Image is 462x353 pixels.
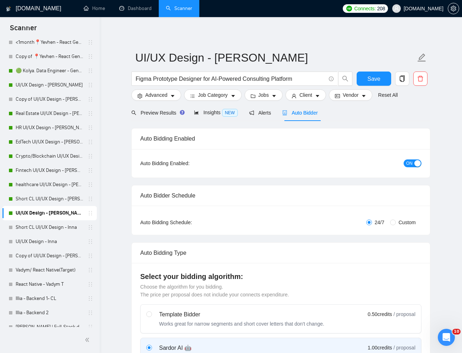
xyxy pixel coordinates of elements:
[16,121,83,135] a: HR UI/UX Design - [PERSON_NAME]
[88,281,93,287] span: holder
[159,320,324,327] div: Works great for narrow segments and short cover letters that don't change.
[131,110,136,115] span: search
[452,329,461,334] span: 10
[16,220,83,235] a: Short CL UI/UX Design - Inna
[135,49,416,67] input: Scanner name...
[361,93,366,99] span: caret-down
[140,272,421,281] h4: Select your bidding algorithm:
[16,320,83,334] a: [PERSON_NAME] | Full-Stack dev
[231,93,236,99] span: caret-down
[159,310,324,319] div: Template Bidder
[448,6,459,11] a: setting
[140,185,421,206] div: Auto Bidder Schedule
[16,92,83,106] a: Copy of UI/UX Design - [PERSON_NAME]
[194,110,237,115] span: Insights
[6,3,11,15] img: logo
[282,110,317,116] span: Auto Bidder
[88,196,93,202] span: holder
[394,6,399,11] span: user
[343,91,358,99] span: Vendor
[222,109,238,117] span: NEW
[251,93,256,99] span: folder
[88,225,93,230] span: holder
[88,310,93,316] span: holder
[88,54,93,59] span: holder
[354,5,376,12] span: Connects:
[88,96,93,102] span: holder
[329,77,334,81] span: info-circle
[194,110,199,115] span: area-chart
[137,93,142,99] span: setting
[329,89,372,101] button: idcardVendorcaret-down
[140,218,234,226] div: Auto Bidding Schedule:
[292,93,296,99] span: user
[88,125,93,131] span: holder
[88,210,93,216] span: holder
[357,72,391,86] button: Save
[16,178,83,192] a: healthcare UI/UX Design - [PERSON_NAME]
[16,192,83,206] a: Short CL UI/UX Design - [PERSON_NAME]
[16,49,83,64] a: Copy of 📍Yevhen - React General - СL
[16,106,83,121] a: Real Estate UI/UX Design - [PERSON_NAME]
[88,324,93,330] span: holder
[88,153,93,159] span: holder
[448,3,459,14] button: setting
[159,344,270,352] div: Sardor AI 🤖
[394,311,415,318] span: / proposal
[249,110,254,115] span: notification
[16,135,83,149] a: EdTech UI/UX Design - [PERSON_NAME]
[16,78,83,92] a: UI/UX Design - [PERSON_NAME]
[4,23,42,38] span: Scanner
[88,239,93,244] span: holder
[88,111,93,116] span: holder
[88,168,93,173] span: holder
[16,235,83,249] a: UI/UX Design - Inna
[448,6,459,11] span: setting
[16,35,83,49] a: <1month📍Yevhen - React General - СL
[88,296,93,301] span: holder
[88,182,93,188] span: holder
[368,310,392,318] span: 0.50 credits
[198,91,227,99] span: Job Category
[16,206,83,220] a: UI/UX Design - [PERSON_NAME]
[84,5,105,11] a: homeHome
[346,6,352,11] img: upwork-logo.png
[245,89,283,101] button: folderJobscaret-down
[16,249,83,263] a: Copy of UI/UX Design - [PERSON_NAME]
[131,89,181,101] button: settingAdvancedcaret-down
[88,39,93,45] span: holder
[299,91,312,99] span: Client
[88,68,93,74] span: holder
[179,109,185,116] div: Tooltip anchor
[377,5,385,12] span: 208
[396,218,419,226] span: Custom
[16,163,83,178] a: Fintech UI/UX Design - [PERSON_NAME]
[272,93,277,99] span: caret-down
[16,306,83,320] a: Illia - Backend 2
[282,110,287,115] span: robot
[315,93,320,99] span: caret-down
[395,72,409,86] button: copy
[258,91,269,99] span: Jobs
[16,64,83,78] a: 🟢 Kolya. Data Engineer - General
[88,253,93,259] span: holder
[16,263,83,277] a: Vadym/ React Native(Target)
[140,128,421,149] div: Auto Bidding Enabled
[417,53,426,62] span: edit
[378,91,398,99] a: Reset All
[438,329,455,346] iframe: Intercom live chat
[131,110,183,116] span: Preview Results
[285,89,326,101] button: userClientcaret-down
[16,277,83,291] a: React Native - Vadym T
[184,89,241,101] button: barsJob Categorycaret-down
[85,336,92,343] span: double-left
[16,291,83,306] a: Illia - Backend 1- CL
[88,267,93,273] span: holder
[88,82,93,88] span: holder
[414,75,427,82] span: delete
[136,74,326,83] input: Search Freelance Jobs...
[140,284,289,297] span: Choose the algorithm for you bidding. The price per proposal does not include your connects expen...
[249,110,271,116] span: Alerts
[395,75,409,82] span: copy
[394,344,415,351] span: / proposal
